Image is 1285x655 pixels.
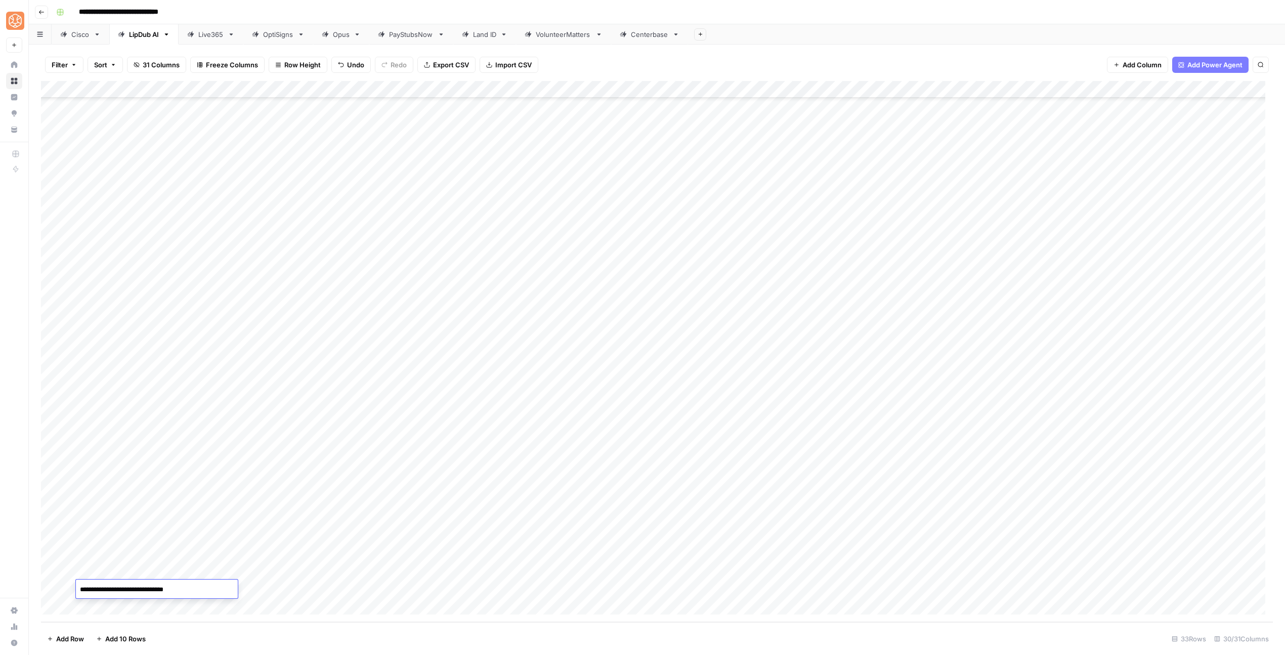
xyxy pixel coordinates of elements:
[369,24,453,45] a: PayStubsNow
[333,29,350,39] div: Opus
[179,24,243,45] a: Live365
[56,634,84,644] span: Add Row
[611,24,688,45] a: Centerbase
[88,57,123,73] button: Sort
[90,631,152,647] button: Add 10 Rows
[71,29,90,39] div: Cisco
[284,60,321,70] span: Row Height
[6,89,22,105] a: Insights
[480,57,538,73] button: Import CSV
[453,24,516,45] a: Land ID
[495,60,532,70] span: Import CSV
[6,73,22,89] a: Browse
[1210,631,1273,647] div: 30/31 Columns
[536,29,591,39] div: VolunteerMatters
[243,24,313,45] a: OptiSigns
[1123,60,1162,70] span: Add Column
[313,24,369,45] a: Opus
[631,29,668,39] div: Centerbase
[516,24,611,45] a: VolunteerMatters
[6,602,22,619] a: Settings
[129,29,159,39] div: LipDub AI
[52,24,109,45] a: Cisco
[433,60,469,70] span: Export CSV
[269,57,327,73] button: Row Height
[94,60,107,70] span: Sort
[6,57,22,73] a: Home
[143,60,180,70] span: 31 Columns
[6,12,24,30] img: SimpleTiger Logo
[1172,57,1249,73] button: Add Power Agent
[473,29,496,39] div: Land ID
[375,57,413,73] button: Redo
[105,634,146,644] span: Add 10 Rows
[391,60,407,70] span: Redo
[198,29,224,39] div: Live365
[389,29,434,39] div: PayStubsNow
[109,24,179,45] a: LipDub AI
[6,619,22,635] a: Usage
[190,57,265,73] button: Freeze Columns
[206,60,258,70] span: Freeze Columns
[6,8,22,33] button: Workspace: SimpleTiger
[263,29,293,39] div: OptiSigns
[417,57,476,73] button: Export CSV
[347,60,364,70] span: Undo
[331,57,371,73] button: Undo
[6,121,22,138] a: Your Data
[6,105,22,121] a: Opportunities
[41,631,90,647] button: Add Row
[1168,631,1210,647] div: 33 Rows
[52,60,68,70] span: Filter
[127,57,186,73] button: 31 Columns
[6,635,22,651] button: Help + Support
[1107,57,1168,73] button: Add Column
[1187,60,1243,70] span: Add Power Agent
[45,57,83,73] button: Filter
